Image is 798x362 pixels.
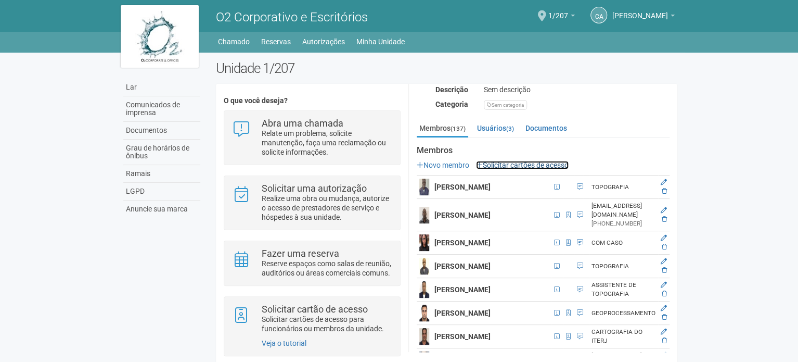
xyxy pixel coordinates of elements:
img: user.png [419,258,429,274]
a: Excluir membro [662,216,667,223]
a: Editar membro [661,234,667,242]
font: Chamado [218,38,250,46]
font: O que você deseja? [224,96,288,105]
a: Reservas [261,34,291,49]
font: LGPD [126,187,145,195]
font: Grau de horários de ônibus [126,144,189,160]
font: GEOPROCESSAMENTO [591,309,655,317]
img: user.png [419,179,429,195]
font: O2 Corporativo e Escritórios [216,10,367,24]
img: user.png [419,234,429,251]
a: Comunicados de imprensa [123,96,200,122]
font: Descrição [435,85,468,94]
span: Andréa Cunha [612,2,668,20]
font: Categoria [435,100,468,108]
a: Editar membro [661,352,667,359]
font: [PHONE_NUMBER] [591,220,642,227]
font: [PERSON_NAME] [434,332,491,341]
font: Reservas [261,38,291,46]
a: Excluir membro [662,314,667,321]
a: Solicitar cartões de acesso [476,161,569,169]
font: Sem categoria [492,102,524,108]
a: Usuários(3) [474,120,517,136]
font: Solicitar cartão de acesso [262,304,368,315]
a: Excluir membro [662,290,667,297]
a: Membros(137) [417,120,468,138]
a: Excluir membro [662,337,667,344]
font: [PERSON_NAME] [612,11,668,20]
a: Solicitar uma autorização Realize uma obra ou mudança, autorize o acesso de prestadores de serviç... [232,184,392,222]
font: [EMAIL_ADDRESS][DOMAIN_NAME] [591,202,642,218]
font: Fazer uma reserva [262,248,339,259]
font: CARTOGRAFIA DO ITERJ [591,328,642,344]
a: Editar membro [661,281,667,289]
font: Solicitar cartões de acesso para funcionários ou membros da unidade. [262,315,384,333]
a: Fazer uma reserva Reserve espaços como salas de reunião, auditórios ou áreas comerciais comuns. [232,249,392,278]
a: Grau de horários de ônibus [123,140,200,165]
font: Unidade 1/207 [216,60,294,76]
font: Membros [417,145,453,155]
font: Autorizações [302,38,345,46]
font: Relate um problema, solicite manutenção, faça uma reclamação ou solicite informações. [262,129,386,156]
a: Documentos [123,122,200,140]
font: (3) [506,125,514,132]
font: [PERSON_NAME] [434,211,491,219]
a: Minha Unidade [356,34,405,49]
img: user.png [419,305,429,321]
font: CA [595,13,603,20]
font: (137) [451,125,466,132]
a: Excluir membro [662,243,667,251]
img: user.png [419,207,429,223]
a: Chamado [218,34,250,49]
font: Documentos [126,126,167,134]
font: Lar [126,83,137,91]
a: Abra uma chamada Relate um problema, solicite manutenção, faça uma reclamação ou solicite informa... [232,119,392,157]
font: [PERSON_NAME] [434,309,491,317]
font: Realize uma obra ou mudança, autorize o acesso de prestadores de serviço e hóspedes à sua unidade. [262,194,389,221]
a: Editar membro [661,207,667,214]
font: Abra uma chamada [262,118,343,129]
a: Excluir membro [662,188,667,195]
a: Ramais [123,165,200,183]
font: Anuncie sua marca [126,205,188,213]
font: Novo membro [423,161,469,169]
a: Lar [123,79,200,96]
font: Solicitar cartões de acesso [483,161,569,169]
font: 1/207 [548,11,568,20]
a: LGPD [123,183,200,201]
font: Sem descrição [484,85,531,94]
img: logo.jpg [121,5,199,68]
font: Reserve espaços como salas de reunião, auditórios ou áreas comerciais comuns. [262,259,391,277]
font: Comunicados de imprensa [126,101,180,117]
font: Ramais [126,169,150,178]
a: Documentos [523,120,570,136]
a: CA [590,7,607,23]
font: [PERSON_NAME] [434,285,491,294]
a: [PERSON_NAME] [612,13,675,21]
font: Minha Unidade [356,38,405,46]
a: Novo membro [417,161,469,169]
font: TOPOGRAFIA [591,183,629,191]
a: Veja o tutorial [262,339,306,347]
font: ASSISTENTE DE TOPOGRAFIA [591,281,636,297]
font: Membros [419,124,451,132]
a: Editar membro [661,305,667,312]
font: [PERSON_NAME] [434,262,491,270]
img: user.png [419,328,429,345]
font: TOPOGRAFIA [591,263,629,270]
font: COM CASO [591,239,623,246]
font: Documentos [525,124,567,132]
font: Solicitar uma autorização [262,183,367,194]
a: Editar membro [661,328,667,335]
img: user.png [419,281,429,298]
a: Solicitar cartão de acesso Solicitar cartões de acesso para funcionários ou membros da unidade. [232,305,392,333]
a: Editar membro [661,179,667,186]
font: [PERSON_NAME] [434,239,491,247]
a: Anuncie sua marca [123,201,200,218]
font: Usuários [477,124,506,132]
span: 1/207 [548,2,568,20]
a: Editar membro [661,258,667,265]
font: [PERSON_NAME] [434,183,491,191]
a: Excluir membro [662,267,667,274]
